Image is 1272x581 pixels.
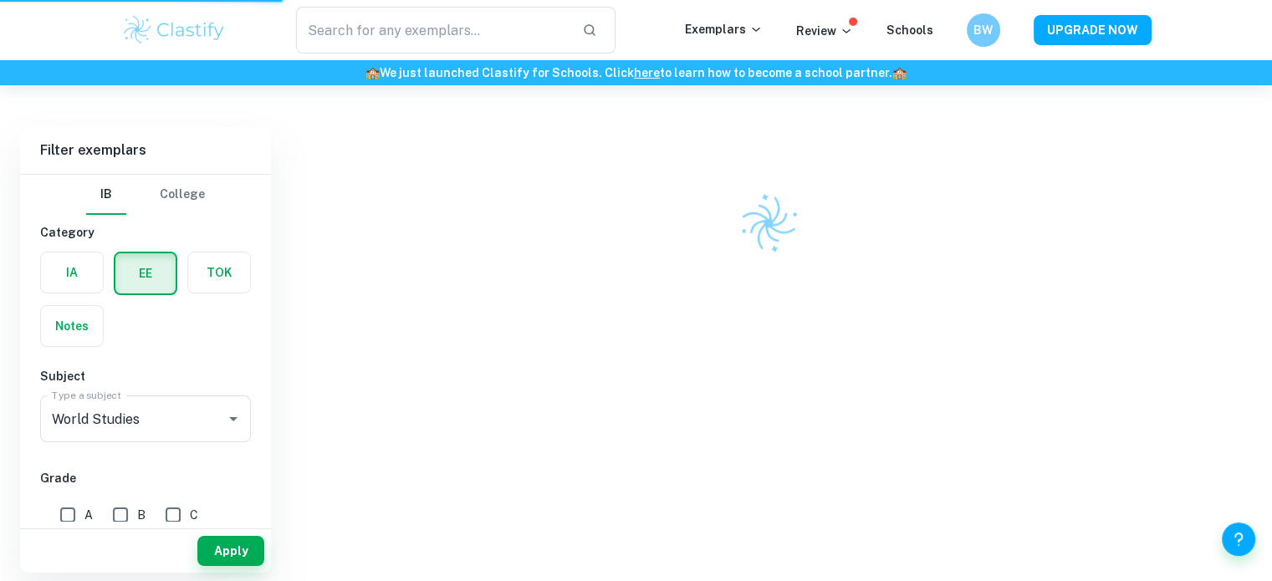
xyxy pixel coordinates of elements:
[685,20,763,38] p: Exemplars
[86,175,126,215] button: IB
[967,13,1000,47] button: BW
[40,367,251,385] h6: Subject
[20,127,271,174] h6: Filter exemplars
[222,407,245,431] button: Open
[41,252,103,293] button: IA
[40,223,251,242] h6: Category
[634,66,660,79] a: here
[796,22,853,40] p: Review
[40,469,251,487] h6: Grade
[86,175,205,215] div: Filter type choice
[1222,522,1255,556] button: Help and Feedback
[137,506,146,524] span: B
[3,64,1269,82] h6: We just launched Clastify for Schools. Click to learn how to become a school partner.
[728,183,809,263] img: Clastify logo
[121,13,227,47] img: Clastify logo
[52,388,121,402] label: Type a subject
[296,7,570,54] input: Search for any exemplars...
[115,253,176,293] button: EE
[1034,15,1152,45] button: UPGRADE NOW
[973,21,993,39] h6: BW
[188,252,250,293] button: TOK
[892,66,907,79] span: 🏫
[84,506,93,524] span: A
[160,175,205,215] button: College
[197,536,264,566] button: Apply
[365,66,380,79] span: 🏫
[886,23,933,37] a: Schools
[41,306,103,346] button: Notes
[190,506,198,524] span: C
